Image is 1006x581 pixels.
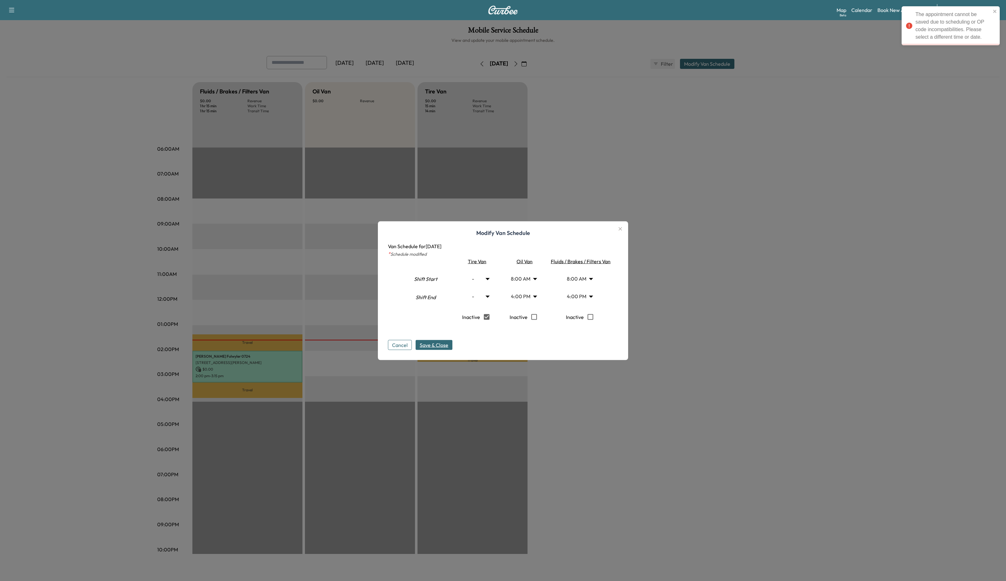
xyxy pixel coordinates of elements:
[457,288,495,305] div: -
[457,270,495,288] div: -
[915,11,991,41] div: The appointment cannot be saved due to scheduling or OP code incompatibilities. Please select a d...
[840,13,846,18] div: Beta
[420,341,448,349] span: Save & Close
[388,250,618,257] p: Schedule modified
[462,310,480,323] p: Inactive
[548,257,611,265] div: Fluids / Brakes / Filters Van
[403,291,448,310] div: Shift End
[851,6,872,14] a: Calendar
[877,6,931,14] a: Book New Appointment
[561,270,598,288] div: 8:00 AM
[388,228,618,242] h1: Modify Van Schedule
[501,257,546,265] div: Oil Van
[505,288,542,305] div: 4:00 PM
[566,310,584,323] p: Inactive
[388,340,412,350] button: Cancel
[505,270,542,288] div: 8:00 AM
[993,9,997,14] button: close
[403,271,448,289] div: Shift Start
[510,310,528,323] p: Inactive
[388,242,618,250] p: Van Schedule for [DATE]
[416,340,452,350] button: Save & Close
[561,288,598,305] div: 4:00 PM
[488,6,518,14] img: Curbee Logo
[453,257,498,265] div: Tire Van
[837,6,846,14] a: MapBeta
